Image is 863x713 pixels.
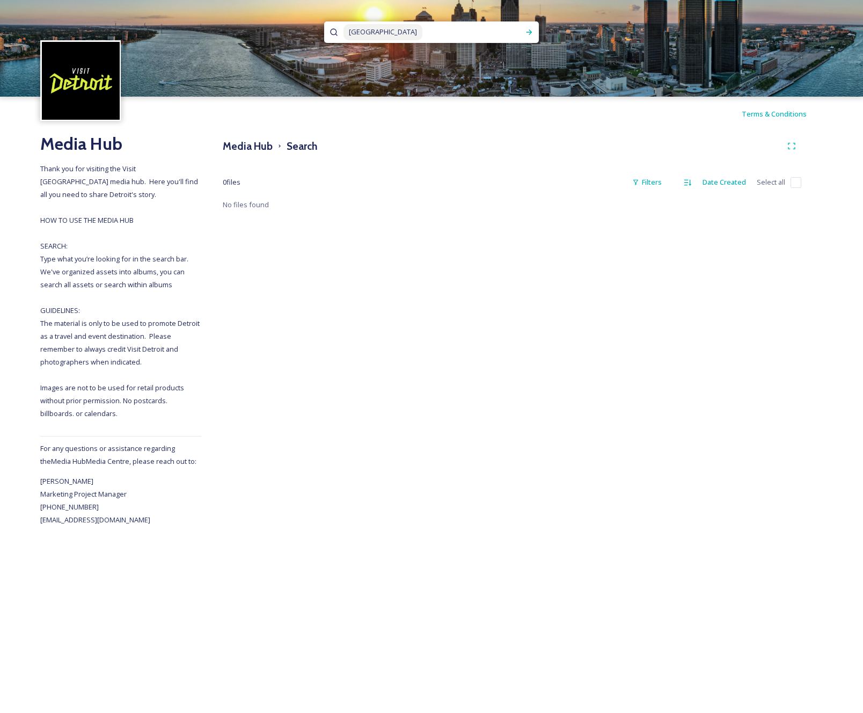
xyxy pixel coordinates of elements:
[287,139,317,154] h3: Search
[223,177,240,187] span: 0 file s
[40,443,196,466] span: For any questions or assistance regarding the Media Hub Media Centre, please reach out to:
[40,476,150,525] span: [PERSON_NAME] Marketing Project Manager [PHONE_NUMBER] [EMAIL_ADDRESS][DOMAIN_NAME]
[343,24,422,40] span: [GEOGRAPHIC_DATA]
[697,172,751,193] div: Date Created
[42,42,120,120] img: VISIT%20DETROIT%20LOGO%20-%20BLACK%20BACKGROUND.png
[223,139,273,154] h3: Media Hub
[757,177,785,187] span: Select all
[627,172,667,193] div: Filters
[40,131,201,157] h2: Media Hub
[40,164,201,418] span: Thank you for visiting the Visit [GEOGRAPHIC_DATA] media hub. Here you'll find all you need to sh...
[742,107,823,120] a: Terms & Conditions
[223,200,269,209] span: No files found
[742,109,807,119] span: Terms & Conditions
